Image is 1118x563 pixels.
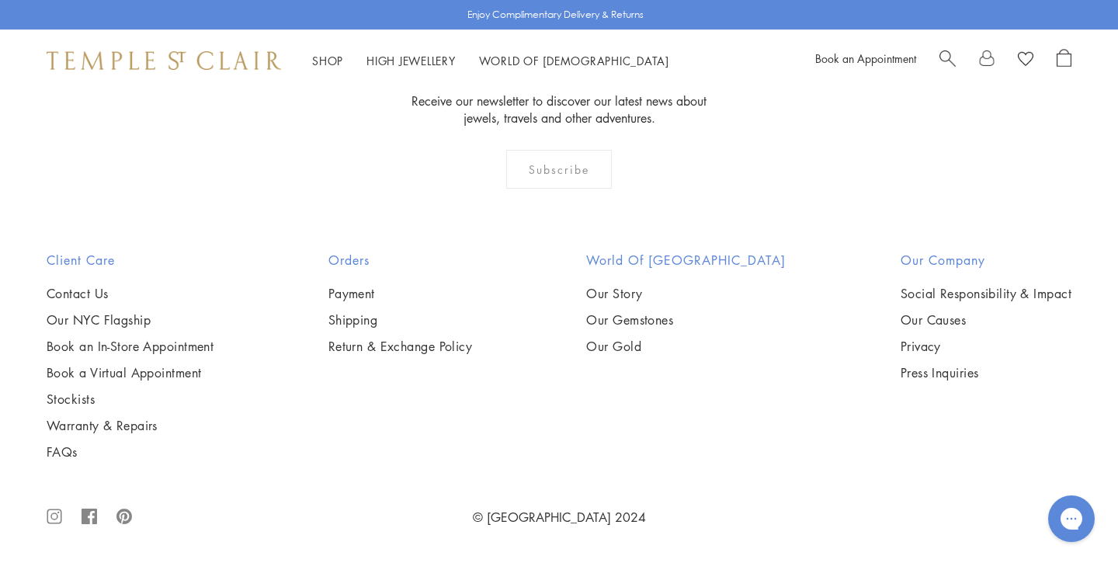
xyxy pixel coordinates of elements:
[47,311,214,328] a: Our NYC Flagship
[328,338,473,355] a: Return & Exchange Policy
[328,251,473,269] h2: Orders
[328,311,473,328] a: Shipping
[479,53,669,68] a: World of [DEMOGRAPHIC_DATA]World of [DEMOGRAPHIC_DATA]
[467,7,644,23] p: Enjoy Complimentary Delivery & Returns
[1057,49,1071,72] a: Open Shopping Bag
[47,443,214,460] a: FAQs
[815,50,916,66] a: Book an Appointment
[328,285,473,302] a: Payment
[586,311,786,328] a: Our Gemstones
[47,251,214,269] h2: Client Care
[47,391,214,408] a: Stockists
[312,51,669,71] nav: Main navigation
[47,51,281,70] img: Temple St. Clair
[1018,49,1033,72] a: View Wishlist
[901,251,1071,269] h2: Our Company
[47,417,214,434] a: Warranty & Repairs
[901,338,1071,355] a: Privacy
[312,53,343,68] a: ShopShop
[402,92,717,127] p: Receive our newsletter to discover our latest news about jewels, travels and other adventures.
[901,285,1071,302] a: Social Responsibility & Impact
[586,338,786,355] a: Our Gold
[47,364,214,381] a: Book a Virtual Appointment
[901,311,1071,328] a: Our Causes
[1040,490,1102,547] iframe: Gorgias live chat messenger
[473,509,646,526] a: © [GEOGRAPHIC_DATA] 2024
[901,364,1071,381] a: Press Inquiries
[939,49,956,72] a: Search
[586,251,786,269] h2: World of [GEOGRAPHIC_DATA]
[47,338,214,355] a: Book an In-Store Appointment
[506,150,613,189] div: Subscribe
[366,53,456,68] a: High JewelleryHigh Jewellery
[47,285,214,302] a: Contact Us
[586,285,786,302] a: Our Story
